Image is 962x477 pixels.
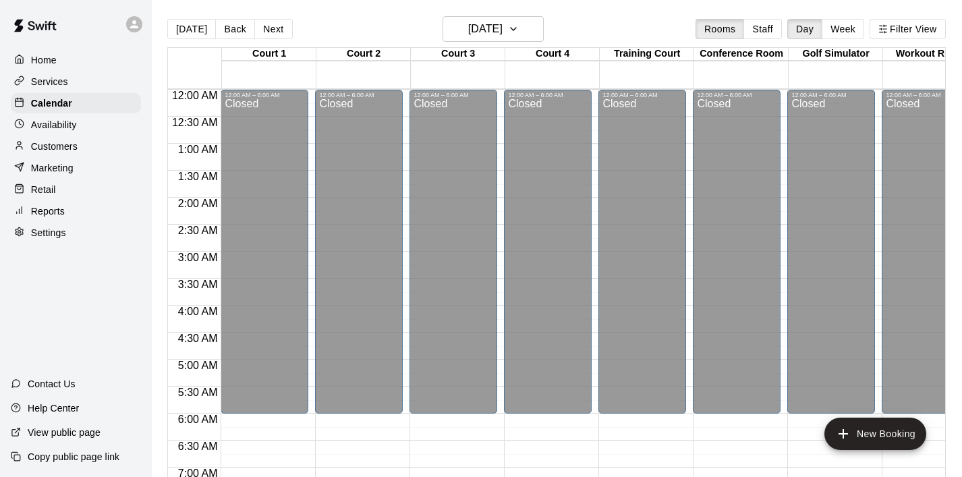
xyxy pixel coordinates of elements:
p: Reports [31,204,65,218]
button: Back [215,19,255,39]
h6: [DATE] [468,20,503,38]
div: 12:00 AM – 6:00 AM [602,92,682,99]
div: 12:00 AM – 6:00 AM [414,92,493,99]
div: 12:00 AM – 6:00 AM: Closed [315,90,403,414]
span: 12:30 AM [169,117,221,128]
p: Copy public page link [28,450,119,464]
div: Closed [414,99,493,418]
p: Home [31,53,57,67]
span: 2:30 AM [175,225,221,236]
button: [DATE] [443,16,544,42]
a: Availability [11,115,141,135]
div: Closed [225,99,304,418]
a: Settings [11,223,141,243]
span: 12:00 AM [169,90,221,101]
span: 5:00 AM [175,360,221,371]
span: 1:00 AM [175,144,221,155]
div: Court 1 [222,48,316,61]
div: 12:00 AM – 6:00 AM: Closed [504,90,592,414]
p: View public page [28,426,101,439]
button: Day [787,19,822,39]
span: 4:00 AM [175,306,221,317]
div: Court 3 [411,48,505,61]
div: Court 4 [505,48,600,61]
div: Closed [319,99,399,418]
a: Home [11,50,141,70]
a: Calendar [11,93,141,113]
p: Availability [31,118,77,132]
div: 12:00 AM – 6:00 AM [225,92,304,99]
div: 12:00 AM – 6:00 AM: Closed [221,90,308,414]
div: Closed [791,99,871,418]
span: 4:30 AM [175,333,221,344]
p: Retail [31,183,56,196]
p: Calendar [31,96,72,110]
div: 12:00 AM – 6:00 AM: Closed [409,90,497,414]
div: 12:00 AM – 6:00 AM [697,92,776,99]
div: Conference Room [694,48,789,61]
div: Court 2 [316,48,411,61]
span: 6:30 AM [175,441,221,452]
div: 12:00 AM – 6:00 AM [319,92,399,99]
span: 3:00 AM [175,252,221,263]
span: 1:30 AM [175,171,221,182]
a: Customers [11,136,141,157]
div: 12:00 AM – 6:00 AM: Closed [787,90,875,414]
button: Rooms [696,19,744,39]
span: 2:00 AM [175,198,221,209]
a: Services [11,72,141,92]
p: Marketing [31,161,74,175]
button: add [824,418,926,450]
p: Customers [31,140,78,153]
div: Training Court [600,48,694,61]
span: 6:00 AM [175,414,221,425]
p: Help Center [28,401,79,415]
p: Settings [31,226,66,240]
div: 12:00 AM – 6:00 AM: Closed [693,90,781,414]
span: 5:30 AM [175,387,221,398]
button: Staff [743,19,782,39]
button: [DATE] [167,19,216,39]
div: Closed [602,99,682,418]
a: Marketing [11,158,141,178]
button: Week [822,19,864,39]
p: Services [31,75,68,88]
div: Closed [697,99,776,418]
div: 12:00 AM – 6:00 AM: Closed [598,90,686,414]
button: Next [254,19,292,39]
div: 12:00 AM – 6:00 AM [791,92,871,99]
a: Retail [11,179,141,200]
span: 3:30 AM [175,279,221,290]
a: Reports [11,201,141,221]
p: Contact Us [28,377,76,391]
div: Golf Simulator [789,48,883,61]
div: Closed [508,99,588,418]
div: 12:00 AM – 6:00 AM [508,92,588,99]
button: Filter View [870,19,945,39]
